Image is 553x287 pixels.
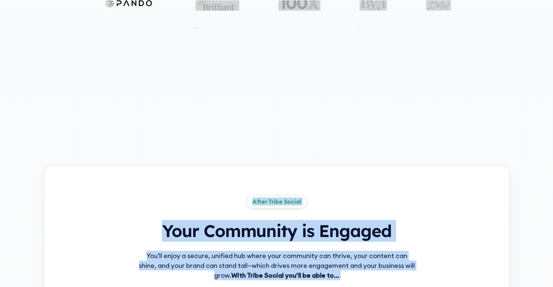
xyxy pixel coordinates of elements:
[137,220,416,242] h2: Your Community is Engaged
[137,250,416,280] div: You’ll enjoy a secure, unified hub where your community can thrive, your content can shine, and y...
[252,197,301,205] div: After Tribe Social
[231,271,339,279] strong: With Tribe Social you’ll be able to…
